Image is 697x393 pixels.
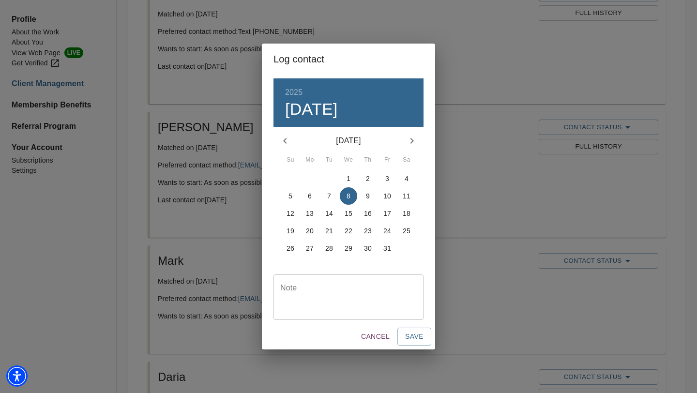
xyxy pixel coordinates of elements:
p: 10 [383,191,391,201]
p: 4 [405,174,409,183]
button: 8 [340,187,357,205]
p: 9 [366,191,370,201]
button: 5 [282,187,299,205]
span: Su [282,155,299,165]
p: 3 [385,174,389,183]
p: 31 [383,243,391,253]
button: 11 [398,187,415,205]
p: 29 [345,243,352,253]
button: 30 [359,240,377,257]
span: Fr [379,155,396,165]
span: Th [359,155,377,165]
button: 24 [379,222,396,240]
button: 1 [340,170,357,187]
button: 12 [282,205,299,222]
p: 19 [287,226,294,236]
button: 22 [340,222,357,240]
p: 6 [308,191,312,201]
button: 6 [301,187,318,205]
button: Save [397,328,431,346]
p: 23 [364,226,372,236]
button: 2025 [285,86,303,99]
button: 18 [398,205,415,222]
p: 7 [327,191,331,201]
p: 2 [366,174,370,183]
button: 23 [359,222,377,240]
span: We [340,155,357,165]
p: 17 [383,209,391,218]
button: 14 [320,205,338,222]
button: 2 [359,170,377,187]
p: 27 [306,243,314,253]
button: 21 [320,222,338,240]
p: 26 [287,243,294,253]
button: 29 [340,240,357,257]
button: Cancel [357,328,394,346]
button: 4 [398,170,415,187]
button: 31 [379,240,396,257]
button: 16 [359,205,377,222]
p: 18 [403,209,410,218]
p: 15 [345,209,352,218]
button: 28 [320,240,338,257]
div: Accessibility Menu [6,365,28,387]
p: 12 [287,209,294,218]
p: 21 [325,226,333,236]
button: 15 [340,205,357,222]
button: 19 [282,222,299,240]
span: Sa [398,155,415,165]
h2: Log contact [273,51,424,67]
button: [DATE] [285,99,338,120]
p: 24 [383,226,391,236]
p: 20 [306,226,314,236]
p: 5 [288,191,292,201]
p: [DATE] [297,135,400,147]
button: 26 [282,240,299,257]
p: 11 [403,191,410,201]
button: 20 [301,222,318,240]
p: 25 [403,226,410,236]
p: 14 [325,209,333,218]
button: 27 [301,240,318,257]
button: 13 [301,205,318,222]
button: 17 [379,205,396,222]
span: Mo [301,155,318,165]
button: 25 [398,222,415,240]
span: Save [405,331,424,343]
p: 28 [325,243,333,253]
button: 10 [379,187,396,205]
button: 7 [320,187,338,205]
span: Tu [320,155,338,165]
button: 9 [359,187,377,205]
span: Cancel [361,331,390,343]
button: 3 [379,170,396,187]
p: 16 [364,209,372,218]
p: 13 [306,209,314,218]
p: 22 [345,226,352,236]
p: 8 [347,191,350,201]
p: 30 [364,243,372,253]
p: 1 [347,174,350,183]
